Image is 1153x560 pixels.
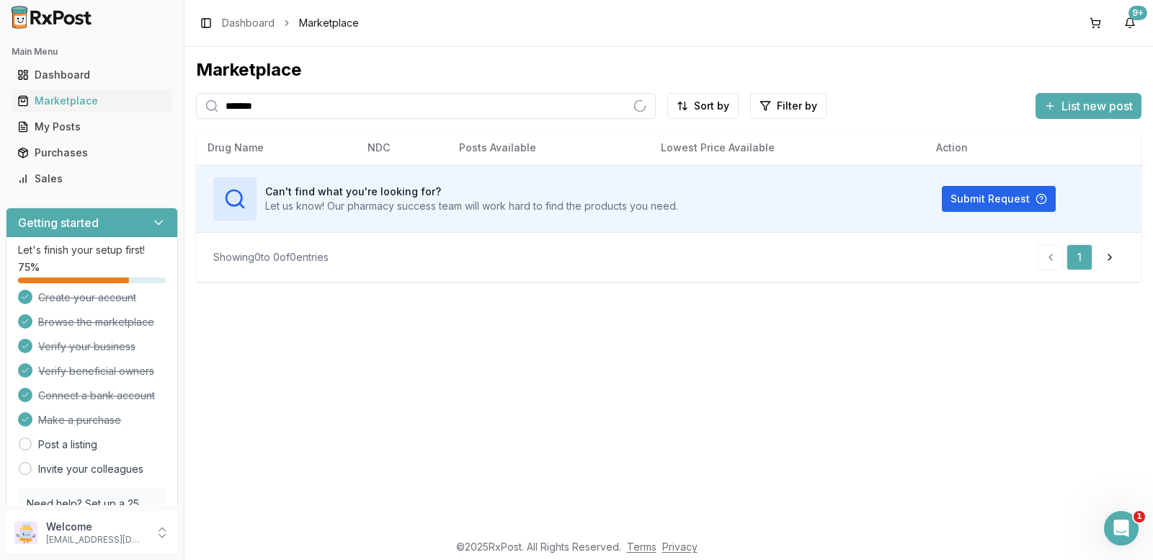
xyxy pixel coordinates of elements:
p: Let's finish your setup first! [18,243,166,257]
th: Drug Name [196,130,356,165]
button: My Posts [6,115,178,138]
th: NDC [356,130,448,165]
a: Invite your colleagues [38,462,143,476]
nav: pagination [1038,244,1124,270]
img: User avatar [14,521,37,544]
button: Submit Request [942,186,1056,212]
button: List new post [1036,93,1141,119]
a: Marketplace [12,88,172,114]
h3: Getting started [18,214,99,231]
span: Filter by [777,99,817,113]
p: [EMAIL_ADDRESS][DOMAIN_NAME] [46,534,146,546]
nav: breadcrumb [222,16,359,30]
a: Dashboard [222,16,275,30]
button: 9+ [1118,12,1141,35]
h3: Can't find what you're looking for? [265,185,678,199]
a: Purchases [12,140,172,166]
span: Marketplace [299,16,359,30]
p: Let us know! Our pharmacy success team will work hard to find the products you need. [265,199,678,213]
div: Dashboard [17,68,166,82]
p: Need help? Set up a 25 minute call with our team to set up. [27,497,157,540]
span: 1 [1134,511,1145,523]
button: Sort by [667,93,739,119]
span: Browse the marketplace [38,315,154,329]
a: Sales [12,166,172,192]
a: Terms [627,541,656,553]
a: Dashboard [12,62,172,88]
div: 9+ [1128,6,1147,20]
a: Post a listing [38,437,97,452]
span: Verify your business [38,339,135,354]
button: Marketplace [6,89,178,112]
div: My Posts [17,120,166,134]
div: Marketplace [196,58,1141,81]
div: Sales [17,172,166,186]
span: Create your account [38,290,136,305]
th: Action [925,130,1141,165]
a: 1 [1067,244,1092,270]
span: Connect a bank account [38,388,155,403]
a: Go to next page [1095,244,1124,270]
th: Lowest Price Available [649,130,925,165]
span: Make a purchase [38,413,121,427]
iframe: Intercom live chat [1104,511,1139,546]
h2: Main Menu [12,46,172,58]
button: Purchases [6,141,178,164]
button: Sales [6,167,178,190]
a: List new post [1036,100,1141,115]
th: Posts Available [448,130,649,165]
p: Welcome [46,520,146,534]
a: My Posts [12,114,172,140]
a: Privacy [662,541,698,553]
span: Sort by [694,99,729,113]
div: Purchases [17,146,166,160]
span: Verify beneficial owners [38,364,154,378]
button: Dashboard [6,63,178,86]
img: RxPost Logo [6,6,98,29]
div: Showing 0 to 0 of 0 entries [213,250,329,265]
span: 75 % [18,260,40,275]
button: Filter by [750,93,827,119]
span: List new post [1061,97,1133,115]
div: Marketplace [17,94,166,108]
